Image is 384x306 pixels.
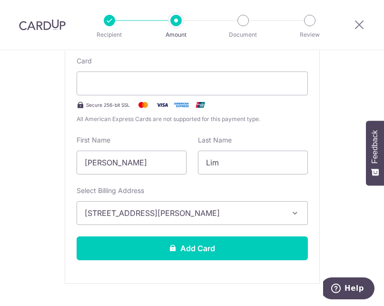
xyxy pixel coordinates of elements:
img: .alt.unionpay [191,99,210,111]
iframe: Secure card payment input frame [85,78,300,89]
input: Cardholder First Name [77,151,187,174]
span: All American Express Cards are not supported for this payment type. [77,114,308,124]
img: Mastercard [134,99,153,111]
span: [STREET_ADDRESS][PERSON_NAME] [85,207,283,219]
img: CardUp [19,19,66,31]
span: Feedback [371,130,379,163]
label: First Name [77,135,110,145]
p: Recipient [83,30,136,40]
label: Card [77,56,92,66]
p: Review [283,30,336,40]
button: Feedback - Show survey [366,121,384,185]
input: Cardholder Last Name [198,151,308,174]
iframe: Opens a widget where you can find more information [323,277,374,301]
label: Select Billing Address [77,186,144,195]
p: Document [217,30,270,40]
label: Last Name [198,135,232,145]
button: [STREET_ADDRESS][PERSON_NAME] [77,201,308,225]
img: .alt.amex [172,99,191,111]
span: Secure 256-bit SSL [86,101,130,109]
img: Visa [153,99,172,111]
p: Amount [149,30,203,40]
button: Add Card [77,236,308,260]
